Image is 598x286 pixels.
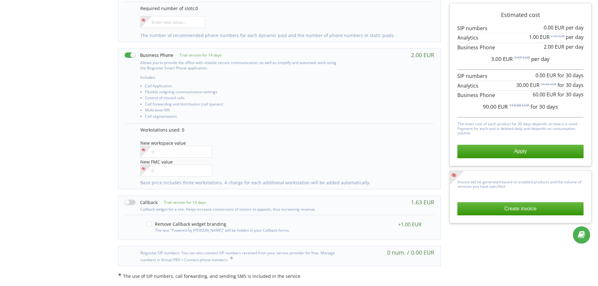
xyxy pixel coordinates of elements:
[145,84,341,90] li: Call Application
[457,25,584,32] p: SIP numbers
[536,72,556,79] span: 0.00 EUR
[173,52,222,58] p: Trial version for 14 days
[140,75,341,80] p: Includes:
[125,199,158,206] label: Callback
[411,52,434,58] div: 2.00 EUR
[457,120,584,135] p: The exact cost of each product for 30 days depends on how it is used. Payment for each tool is de...
[457,34,584,41] p: Analytics
[125,52,173,58] label: Business Phone
[140,180,428,186] p: Base price includes three workstations. A charge for each additional workstation will be added au...
[558,91,584,98] span: for 30 days
[140,60,341,71] p: Allows you to provide the office with reliable secure communication, as well as simplify and auto...
[140,32,428,39] p: The number of recommended phone numbers for each dynamic pool and the number of phone numbers in ...
[140,140,186,146] span: New workspace value
[147,227,339,233] div: The text "Powered by [PERSON_NAME]" will be hidden in your Callback forms.
[158,200,206,205] p: Trial version for 14 days
[457,92,584,99] p: Business Phone
[558,82,584,89] span: for 30 days
[140,16,205,28] input: Enter new value...
[483,103,508,110] span: 90.00 EUR
[514,55,530,60] sup: 3.97 EUR
[125,249,341,263] div: Ringostat SIP numbers. You can also connect SIP numbers received from your service provider for f...
[125,206,341,212] div: Callback widget for a site. Helps increase conversions of visitors to appeals, thus increasing re...
[145,108,341,114] li: Multi-level IVR
[544,43,564,50] span: 2.00 EUR
[398,221,422,228] div: +1.00 EUR
[457,202,584,215] button: Create invoice
[531,55,550,62] span: per day
[457,44,584,51] p: Business Phone
[140,165,212,176] input: 0
[516,82,540,89] span: 30.00 EUR
[566,34,584,40] span: per day
[140,146,212,158] input: 0
[196,5,198,11] span: 0
[558,72,584,79] span: for 30 days
[457,145,584,158] button: Apply
[566,24,584,31] span: per day
[145,90,341,96] li: Flexible outgoing communication settings
[140,127,184,133] span: Workstations used: 0
[140,5,428,12] p: Required number of slots:
[457,178,584,189] p: Invoice will be generated based on enabled products and the volume of services you have specified
[147,221,226,227] label: Remove Callback widget branding
[145,102,341,108] li: Call forwarding and distribution (call queues)
[551,34,564,38] sup: 1.97 EUR
[387,249,434,256] div: 0 num. / 0.00 EUR
[491,55,513,62] span: 3.00 EUR
[457,82,584,89] p: Analytics
[509,103,529,108] sup: 119.00 EUR
[118,273,441,279] p: The use of SIP numbers, call forwarding, and sending SMS is included in the service
[531,103,558,110] span: for 30 days
[529,34,550,40] span: 1.00 EUR
[145,114,341,120] li: Call segmentation
[457,73,584,80] p: SIP numbers
[544,24,564,31] span: 0.00 EUR
[566,43,584,50] span: per day
[457,11,584,19] p: Estimated cost
[533,91,556,98] span: 60.00 EUR
[145,96,341,102] li: Control of missed calls
[411,199,434,205] div: 1.63 EUR
[140,159,173,165] span: New FMC value
[541,82,556,86] sup: 59.00 EUR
